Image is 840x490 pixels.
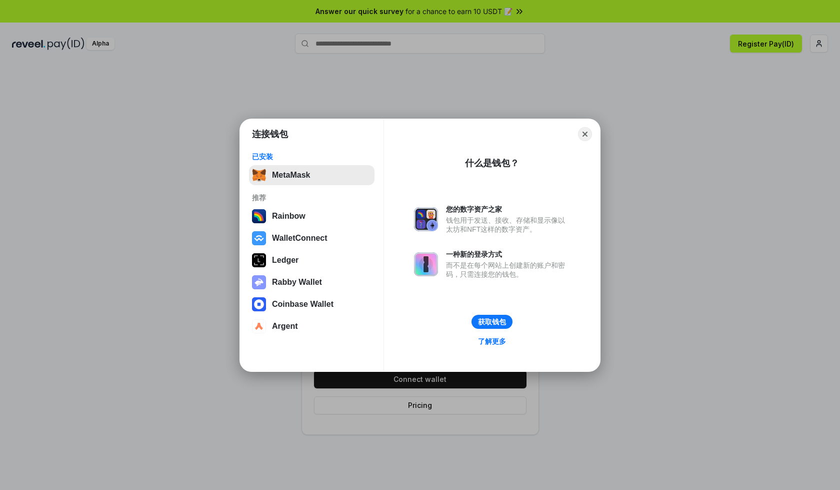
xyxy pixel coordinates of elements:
[272,300,333,309] div: Coinbase Wallet
[252,168,266,182] img: svg+xml,%3Csvg%20fill%3D%22none%22%20height%3D%2233%22%20viewBox%3D%220%200%2035%2033%22%20width%...
[272,256,298,265] div: Ledger
[249,294,374,314] button: Coinbase Wallet
[446,216,570,234] div: 钱包用于发送、接收、存储和显示像以太坊和NFT这样的数字资产。
[272,278,322,287] div: Rabby Wallet
[252,152,371,161] div: 已安装
[249,316,374,336] button: Argent
[252,193,371,202] div: 推荐
[272,212,305,221] div: Rainbow
[414,207,438,231] img: svg+xml,%3Csvg%20xmlns%3D%22http%3A%2F%2Fwww.w3.org%2F2000%2Fsvg%22%20fill%3D%22none%22%20viewBox...
[446,261,570,279] div: 而不是在每个网站上创建新的账户和密码，只需连接您的钱包。
[272,171,310,180] div: MetaMask
[252,275,266,289] img: svg+xml,%3Csvg%20xmlns%3D%22http%3A%2F%2Fwww.w3.org%2F2000%2Fsvg%22%20fill%3D%22none%22%20viewBox...
[272,234,327,243] div: WalletConnect
[446,250,570,259] div: 一种新的登录方式
[252,319,266,333] img: svg+xml,%3Csvg%20width%3D%2228%22%20height%3D%2228%22%20viewBox%3D%220%200%2028%2028%22%20fill%3D...
[272,322,298,331] div: Argent
[471,315,512,329] button: 获取钱包
[249,250,374,270] button: Ledger
[249,228,374,248] button: WalletConnect
[578,127,592,141] button: Close
[252,128,288,140] h1: 连接钱包
[252,253,266,267] img: svg+xml,%3Csvg%20xmlns%3D%22http%3A%2F%2Fwww.w3.org%2F2000%2Fsvg%22%20width%3D%2228%22%20height%3...
[249,272,374,292] button: Rabby Wallet
[252,297,266,311] img: svg+xml,%3Csvg%20width%3D%2228%22%20height%3D%2228%22%20viewBox%3D%220%200%2028%2028%22%20fill%3D...
[252,209,266,223] img: svg+xml,%3Csvg%20width%3D%22120%22%20height%3D%22120%22%20viewBox%3D%220%200%20120%20120%22%20fil...
[414,252,438,276] img: svg+xml,%3Csvg%20xmlns%3D%22http%3A%2F%2Fwww.w3.org%2F2000%2Fsvg%22%20fill%3D%22none%22%20viewBox...
[252,231,266,245] img: svg+xml,%3Csvg%20width%3D%2228%22%20height%3D%2228%22%20viewBox%3D%220%200%2028%2028%22%20fill%3D...
[478,337,506,346] div: 了解更多
[472,335,512,348] a: 了解更多
[446,205,570,214] div: 您的数字资产之家
[465,157,519,169] div: 什么是钱包？
[249,165,374,185] button: MetaMask
[249,206,374,226] button: Rainbow
[478,317,506,326] div: 获取钱包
